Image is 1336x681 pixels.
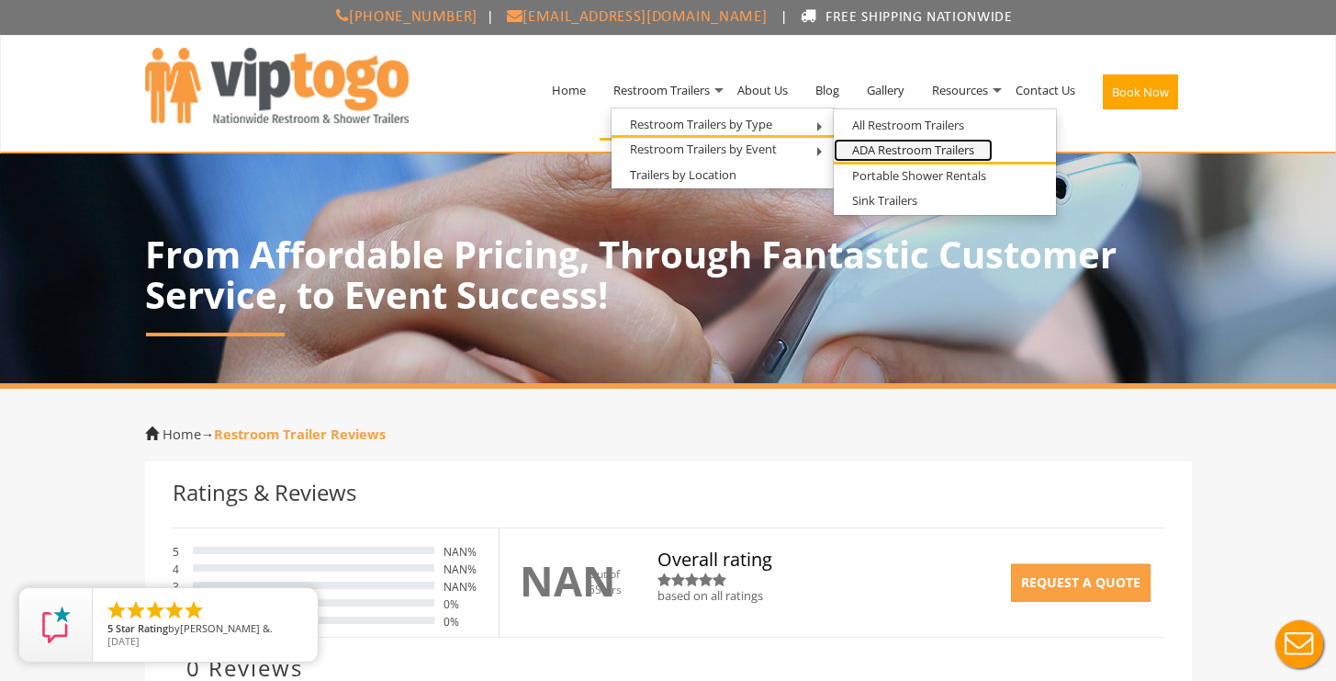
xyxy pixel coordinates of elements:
[612,164,755,187] a: Trailers by Location
[163,425,201,443] a: Home
[9,5,1327,30] p: FREE SHIPPING NATIONWIDE
[612,138,795,161] a: Restroom Trailers by Event
[1089,42,1192,149] a: Book Now
[1103,74,1178,109] button: Book Now
[834,139,993,162] a: ADA Restroom Trailers
[173,547,184,558] span: 5
[443,617,485,628] span: 0%
[589,566,622,597] span: Out of Stars
[780,10,788,25] span: |
[145,48,409,123] img: VIPTOGO
[186,656,1151,680] h5: 0 Reviews
[834,165,1005,187] a: Portable Shower Rentals
[107,623,303,636] span: by
[443,564,485,575] span: NAN%
[106,599,128,621] li: 
[163,599,185,621] li: 
[180,621,273,635] span: [PERSON_NAME] &.
[657,551,1164,568] span: Overall rating
[38,607,74,643] img: Review Rating
[214,425,386,443] strong: Restroom Trailer Reviews
[144,599,166,621] li: 
[1002,42,1089,138] a: Contact Us
[834,189,936,212] a: Sink Trailers
[163,425,387,443] span: →
[173,484,1164,501] h3: Ratings & Reviews
[600,42,724,138] a: Restroom Trailers
[443,547,485,558] span: NAN%
[538,42,600,138] a: Home
[853,42,918,138] a: Gallery
[145,234,1192,315] h1: From Affordable Pricing, Through Fantastic Customer Service, to Event Success!
[1263,607,1336,681] button: Live Chat
[125,599,147,621] li: 
[116,621,168,635] span: Star Rating
[724,42,802,138] a: About Us
[173,564,184,575] span: 4
[918,42,1002,138] a: Resources
[1011,564,1151,602] a: Request a Quote
[443,582,485,593] span: NAN%
[323,9,487,25] a: [PHONE_NUMBER]
[520,552,616,608] span: NAN
[107,621,113,635] span: 5
[443,599,485,610] span: 0%
[612,113,791,136] a: Restroom Trailers by Type
[183,599,205,621] li: 
[657,587,763,604] span: based on all ratings
[589,582,595,597] span: 5
[487,10,494,25] span: |
[107,634,140,648] span: [DATE]
[834,114,982,137] a: All Restroom Trailers
[173,582,184,593] span: 3
[494,9,777,25] a: [EMAIL_ADDRESS][DOMAIN_NAME]
[802,42,853,138] a: Blog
